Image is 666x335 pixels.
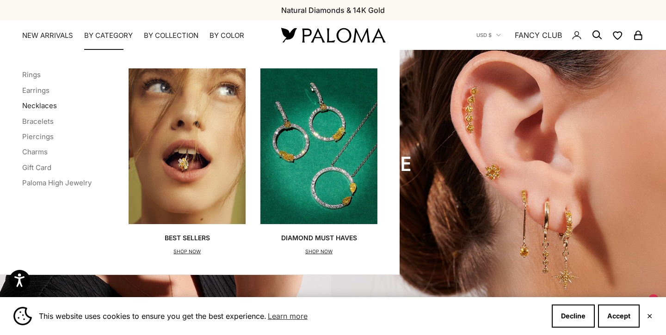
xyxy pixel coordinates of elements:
a: Learn more [266,309,309,323]
p: SHOP NOW [165,247,210,256]
button: Close [647,313,653,319]
a: Charms [22,147,48,156]
a: Rings [22,70,41,79]
button: Accept [598,305,640,328]
summary: By Color [210,31,244,40]
p: Best Sellers [165,233,210,243]
span: This website uses cookies to ensure you get the best experience. [39,309,544,323]
a: Diamond Must HavesSHOP NOW [260,68,377,256]
button: USD $ [476,31,501,39]
span: USD $ [476,31,492,39]
button: Decline [552,305,595,328]
a: Gift Card [22,163,51,172]
a: Paloma High Jewelry [22,178,92,187]
a: Earrings [22,86,49,95]
a: Bracelets [22,117,54,126]
nav: Secondary navigation [476,20,644,50]
summary: By Collection [144,31,198,40]
a: Necklaces [22,101,57,110]
summary: By Category [84,31,133,40]
a: Best SellersSHOP NOW [129,68,246,256]
a: Piercings [22,132,54,141]
p: SHOP NOW [281,247,357,256]
p: Natural Diamonds & 14K Gold [281,4,385,16]
p: Diamond Must Haves [281,233,357,243]
nav: Primary navigation [22,31,259,40]
a: FANCY CLUB [515,29,562,41]
a: NEW ARRIVALS [22,31,73,40]
img: Cookie banner [13,307,32,325]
